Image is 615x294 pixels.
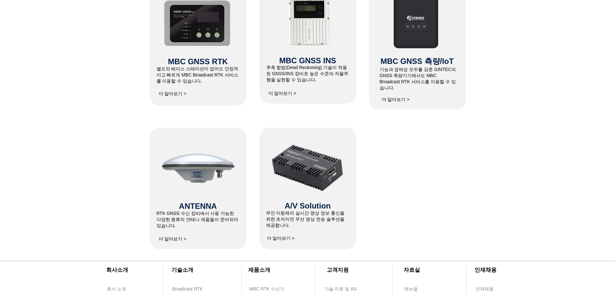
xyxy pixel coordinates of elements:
[475,285,506,293] a: 인재채용
[107,285,144,293] a: 회사 소개
[279,56,336,65] span: MBC GNSS INS
[324,285,373,293] a: 기술 지원 및 AS
[404,285,441,293] a: 매뉴얼
[270,138,345,198] img: WiMi5560T_5.png
[179,202,217,210] span: ANTENNA
[106,267,128,273] span: ​회사소개
[249,285,298,293] a: MBC RTK 수신기
[248,267,270,273] span: ​제품소개
[265,232,297,245] a: 더 알아보기 >
[380,93,412,106] a: 더 알아보기 >
[285,201,331,210] span: A/V Solution
[159,128,237,205] img: at340-1.png
[168,57,228,66] span: MBC GNSS RTK
[266,87,299,100] a: 더 알아보기 >
[266,65,348,82] span: 추측 항법(Dead Reckoning) 기술이 적용된 GNSS/INS 장비로 높은 수준의 자율주행을 실현할 수 있습니다.
[475,267,497,273] span: ​인재채용
[324,286,357,292] span: 기술 지원 및 AS
[267,236,295,241] span: 더 알아보기 >
[171,267,193,273] span: ​기술소개
[250,286,285,292] span: MBC RTK 수신기
[380,67,456,90] span: ​기능과 경제성 모두를 갖춘 GINTEC의 GNSS 측량기기에서도 MBC Broadcast RTK 서비스를 이용할 수 있습니다.
[269,91,296,96] span: 더 알아보기 >
[382,97,410,103] span: 더 알아보기 >
[107,286,126,292] span: 회사 소개
[157,87,189,100] a: 더 알아보기 >
[157,233,189,246] a: 더 알아보기 >
[172,286,203,292] span: Broadcast RTK
[476,286,494,292] span: 인재채용
[404,286,418,292] span: 매뉴얼
[172,285,209,293] a: Broadcast RTK
[381,57,454,66] span: MBC GNSS 측량/IoT
[541,266,615,294] iframe: Wix Chat
[404,267,420,273] span: ​자료실
[159,236,187,242] span: 더 알아보기 >
[327,267,349,273] span: ​고객지원
[157,66,239,84] span: ​별도의 베이스 스테이션이 없어도 안정적이고 빠르게 MBC Broadcast RTK 서비스를 이용할 수 있습니다.
[266,210,344,228] span: ​무인 이동체의 실시간 영상 정보 통신을 위한 초저지연 무선 영상 전송 솔루션을 제공합니다.
[159,91,187,97] span: 더 알아보기 >
[157,211,239,228] span: RTK GNSS 수신 장비에서 사용 가능한 다양한 종류의 안테나 제품들이 준비되어 있습니다.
